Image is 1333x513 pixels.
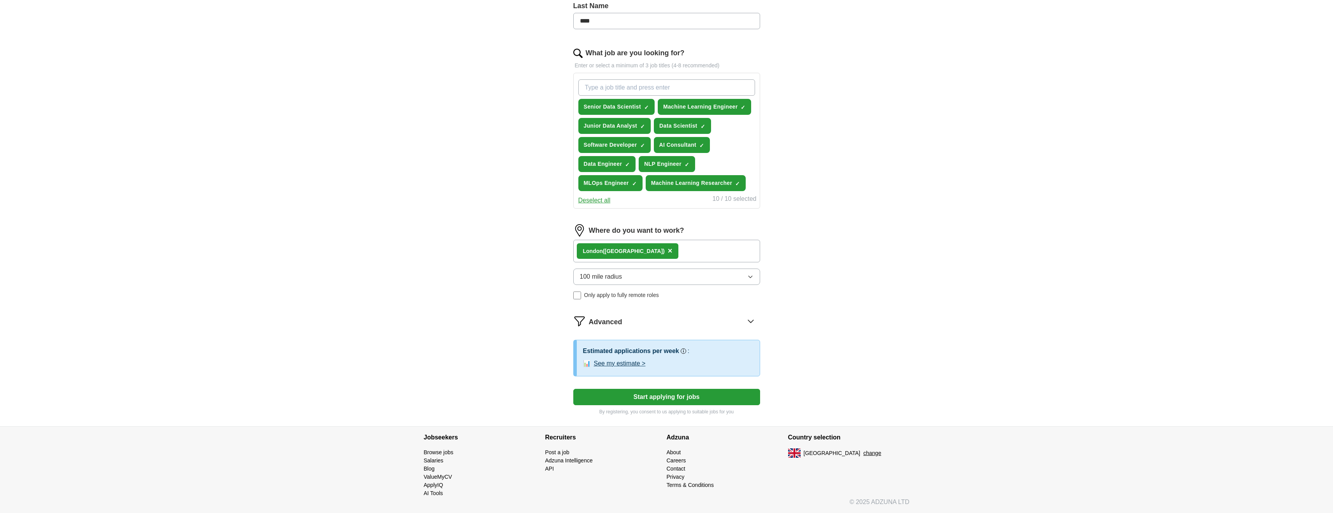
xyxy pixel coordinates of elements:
span: NLP Engineer [644,160,681,168]
span: ✓ [735,181,740,187]
span: AI Consultant [659,141,697,149]
div: 10 / 10 selected [713,194,757,205]
button: 100 mile radius [573,269,760,285]
h4: Country selection [788,427,910,448]
button: MLOps Engineer✓ [578,175,643,191]
span: [GEOGRAPHIC_DATA] [804,449,861,457]
a: Blog [424,466,435,472]
a: AI Tools [424,490,443,496]
input: Only apply to fully remote roles [573,292,581,299]
a: API [545,466,554,472]
span: Senior Data Scientist [584,103,641,111]
button: Software Developer✓ [578,137,651,153]
span: Software Developer [584,141,637,149]
span: Junior Data Analyst [584,122,638,130]
img: search.png [573,49,583,58]
span: ✓ [625,162,630,168]
button: Data Engineer✓ [578,156,636,172]
button: Deselect all [578,196,611,205]
label: Where do you want to work? [589,225,684,236]
a: Browse jobs [424,449,453,455]
img: filter [573,315,586,327]
a: Terms & Conditions [667,482,714,488]
span: ([GEOGRAPHIC_DATA]) [603,248,665,254]
span: × [668,246,673,255]
span: Advanced [589,317,622,327]
a: Adzuna Intelligence [545,457,593,464]
span: 100 mile radius [580,272,622,281]
a: Careers [667,457,686,464]
button: NLP Engineer✓ [639,156,695,172]
a: Salaries [424,457,444,464]
p: By registering, you consent to us applying to suitable jobs for you [573,408,760,415]
span: ✓ [640,123,645,130]
button: Data Scientist✓ [654,118,711,134]
a: Post a job [545,449,569,455]
span: 📊 [583,359,591,368]
button: Start applying for jobs [573,389,760,405]
strong: Lond [583,248,596,254]
span: ✓ [685,162,689,168]
button: Machine Learning Researcher✓ [646,175,746,191]
button: Junior Data Analyst✓ [578,118,651,134]
span: ✓ [741,104,745,111]
a: Contact [667,466,685,472]
img: location.png [573,224,586,237]
span: Only apply to fully remote roles [584,291,659,299]
h3: : [688,346,689,356]
span: ✓ [699,142,704,149]
p: Enter or select a minimum of 3 job titles (4-8 recommended) [573,61,760,70]
span: Data Scientist [659,122,697,130]
input: Type a job title and press enter [578,79,755,96]
span: Machine Learning Researcher [651,179,732,187]
span: Data Engineer [584,160,622,168]
a: ApplyIQ [424,482,443,488]
button: change [863,449,881,457]
button: AI Consultant✓ [654,137,710,153]
label: Last Name [573,1,760,11]
a: About [667,449,681,455]
span: ✓ [632,181,637,187]
span: Machine Learning Engineer [663,103,738,111]
span: MLOps Engineer [584,179,629,187]
span: ✓ [701,123,705,130]
button: Machine Learning Engineer✓ [658,99,752,115]
label: What job are you looking for? [586,48,685,58]
h3: Estimated applications per week [583,346,679,356]
div: © 2025 ADZUNA LTD [418,497,916,513]
span: ✓ [640,142,645,149]
div: on [583,247,665,255]
img: UK flag [788,448,801,458]
a: ValueMyCV [424,474,452,480]
button: Senior Data Scientist✓ [578,99,655,115]
a: Privacy [667,474,685,480]
span: ✓ [644,104,649,111]
button: × [668,245,673,257]
button: See my estimate > [594,359,646,368]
